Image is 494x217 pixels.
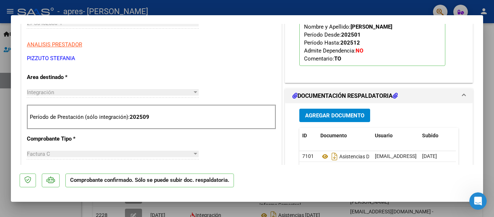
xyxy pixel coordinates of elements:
span: Asistencias Del Mes De Septiembre [320,154,417,159]
strong: 202512 [340,39,360,46]
strong: [PERSON_NAME] [351,24,392,30]
p: Período de Prestación (sólo integración): [30,113,273,121]
strong: 202501 [341,32,361,38]
span: ANALISIS PRESTADOR [27,41,82,48]
iframe: Intercom live chat [469,192,487,210]
datatable-header-cell: Usuario [372,128,419,143]
span: Usuario [375,133,393,138]
datatable-header-cell: ID [299,128,317,143]
mat-expansion-panel-header: DOCUMENTACIÓN RESPALDATORIA [285,89,473,103]
p: PIZZUTO STEFANIA [27,54,276,63]
span: Subido [422,133,438,138]
span: Agregar Documento [305,112,364,119]
span: ID [302,133,307,138]
p: Comprobante confirmado. Sólo se puede subir doc. respaldatoria. [65,174,234,188]
p: Area destinado * [27,73,102,82]
strong: TO [334,55,341,62]
h1: DOCUMENTACIÓN RESPALDATORIA [292,92,398,100]
i: Descargar documento [330,151,339,162]
datatable-header-cell: Acción [455,128,492,143]
datatable-header-cell: Subido [419,128,455,143]
span: Comentario: [304,55,341,62]
span: Documento [320,133,347,138]
span: [DATE] [422,153,437,159]
span: Factura C [27,151,50,157]
button: Agregar Documento [299,109,370,122]
datatable-header-cell: Documento [317,128,372,143]
strong: NO [356,47,363,54]
span: Integración [27,89,54,96]
strong: 202509 [130,114,149,120]
span: 7101 [302,153,314,159]
p: Comprobante Tipo * [27,135,102,143]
